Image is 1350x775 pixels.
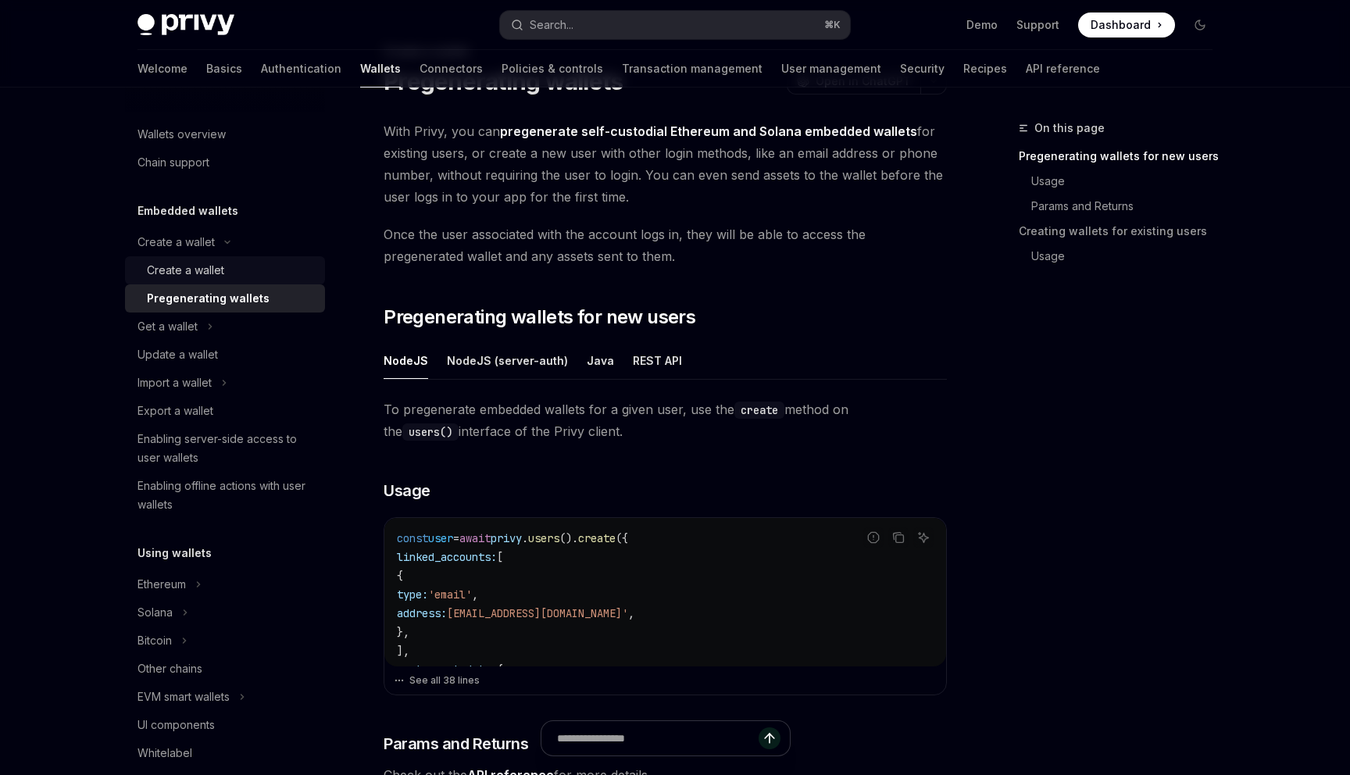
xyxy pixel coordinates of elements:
div: Enabling offline actions with user wallets [137,477,316,514]
div: Solana [137,603,173,622]
div: Create a wallet [137,233,215,252]
div: Create a wallet [147,261,224,280]
button: Report incorrect code [863,527,884,548]
span: . [522,531,528,545]
button: Toggle Bitcoin section [125,627,325,655]
span: (). [559,531,578,545]
span: 'email' [428,587,472,602]
span: On this page [1034,119,1105,137]
input: Ask a question... [557,721,759,755]
span: ], [397,644,409,658]
span: Dashboard [1091,17,1151,33]
button: Send message [759,727,780,749]
span: type: [397,587,428,602]
button: Copy the contents from the code block [888,527,909,548]
a: Params and Returns [1019,194,1225,219]
span: { [497,662,503,677]
button: Toggle Get a wallet section [125,312,325,341]
span: custom_metadata: [397,662,497,677]
button: Toggle Solana section [125,598,325,627]
a: Recipes [963,50,1007,87]
div: Other chains [137,659,202,678]
button: Toggle Ethereum section [125,570,325,598]
div: Whitelabel [137,744,192,762]
span: Once the user associated with the account logs in, they will be able to access the pregenerated w... [384,223,947,267]
button: Toggle EVM smart wallets section [125,683,325,711]
div: Update a wallet [137,345,218,364]
a: Export a wallet [125,397,325,425]
a: Dashboard [1078,12,1175,37]
a: Update a wallet [125,341,325,369]
span: Pregenerating wallets for new users [384,305,695,330]
a: UI components [125,711,325,739]
div: Export a wallet [137,402,213,420]
span: ({ [616,531,628,545]
span: privy [491,531,522,545]
div: EVM smart wallets [137,687,230,706]
span: With Privy, you can for existing users, or create a new user with other login methods, like an em... [384,120,947,208]
span: , [628,606,634,620]
span: const [397,531,428,545]
code: users() [402,423,459,441]
button: Toggle Create a wallet section [125,228,325,256]
button: Ask AI [913,527,934,548]
a: Policies & controls [502,50,603,87]
a: Pregenerating wallets [125,284,325,312]
div: Bitcoin [137,631,172,650]
span: , [472,587,478,602]
div: NodeJS (server-auth) [447,342,568,379]
a: Creating wallets for existing users [1019,219,1225,244]
a: Authentication [261,50,341,87]
a: Usage [1019,244,1225,269]
span: user [428,531,453,545]
button: Toggle dark mode [1187,12,1212,37]
span: To pregenerate embedded wallets for a given user, use the method on the interface of the Privy cl... [384,398,947,442]
button: Toggle Import a wallet section [125,369,325,397]
div: UI components [137,716,215,734]
a: Welcome [137,50,187,87]
span: address: [397,606,447,620]
span: = [453,531,459,545]
button: Open search [500,11,850,39]
div: Get a wallet [137,317,198,336]
a: Transaction management [622,50,762,87]
img: dark logo [137,14,234,36]
span: users [528,531,559,545]
strong: pregenerate self-custodial Ethereum and Solana embedded wallets [500,123,917,139]
span: linked_accounts: [397,550,497,564]
a: Other chains [125,655,325,683]
div: Import a wallet [137,373,212,392]
a: Create a wallet [125,256,325,284]
a: Support [1016,17,1059,33]
div: Wallets overview [137,125,226,144]
div: Enabling server-side access to user wallets [137,430,316,467]
a: Whitelabel [125,739,325,767]
span: { [397,569,403,583]
span: }, [397,625,409,639]
div: NodeJS [384,342,428,379]
span: create [578,531,616,545]
a: Enabling server-side access to user wallets [125,425,325,472]
a: Pregenerating wallets for new users [1019,144,1225,169]
h5: Using wallets [137,544,212,562]
a: Connectors [420,50,483,87]
a: Demo [966,17,998,33]
a: User management [781,50,881,87]
a: Chain support [125,148,325,177]
a: Wallets [360,50,401,87]
span: Usage [384,480,430,502]
h5: Embedded wallets [137,202,238,220]
a: Enabling offline actions with user wallets [125,472,325,519]
div: Java [587,342,614,379]
div: Ethereum [137,575,186,594]
div: Pregenerating wallets [147,289,270,308]
a: Wallets overview [125,120,325,148]
a: Security [900,50,945,87]
a: API reference [1026,50,1100,87]
span: [EMAIL_ADDRESS][DOMAIN_NAME]' [447,606,628,620]
div: REST API [633,342,682,379]
span: [ [497,550,503,564]
code: create [734,402,784,419]
span: ⌘ K [824,19,841,31]
span: await [459,531,491,545]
